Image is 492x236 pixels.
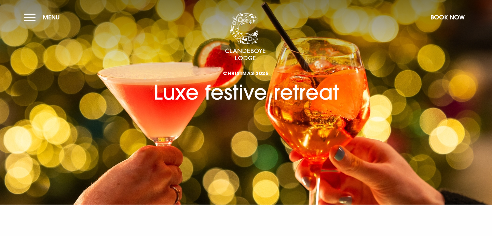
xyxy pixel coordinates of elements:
span: Menu [43,13,60,21]
img: Clandeboye Lodge [225,13,266,61]
h1: Luxe festive retreat [153,41,339,104]
button: Menu [24,10,63,25]
span: CHRISTMAS 2025 [153,70,339,76]
button: Book Now [427,10,468,25]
